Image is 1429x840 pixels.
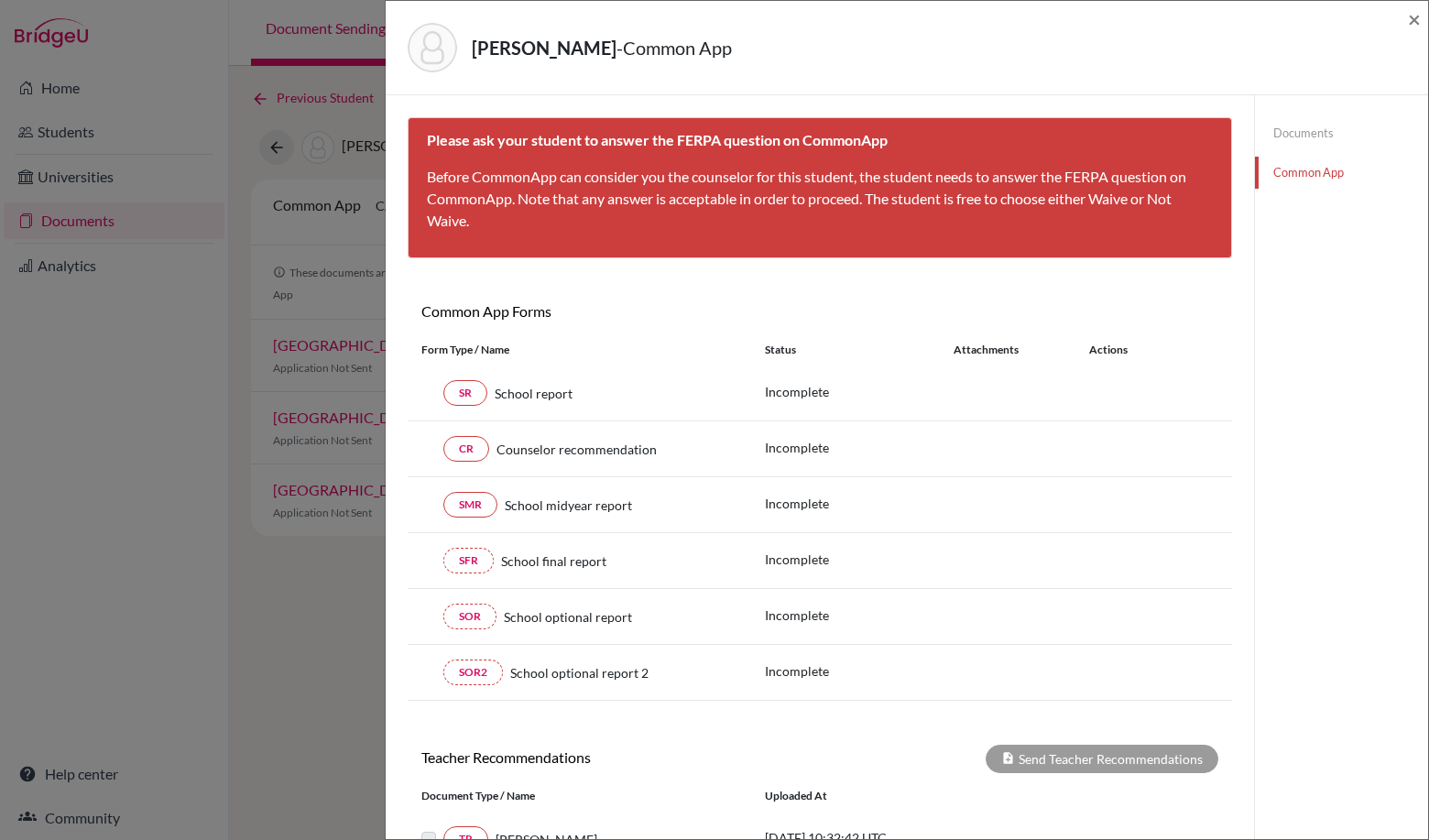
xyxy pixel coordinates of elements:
span: Counselor recommendation [496,440,657,459]
span: × [1408,5,1421,32]
strong: [PERSON_NAME] [472,37,616,59]
div: Uploaded at [751,788,1026,804]
p: Incomplete [765,438,954,457]
span: School midyear report [505,496,632,515]
b: Please ask your student to answer the FERPA question on CommonApp [427,131,888,148]
a: SFR [443,548,494,573]
a: SMR [443,492,497,518]
p: Incomplete [765,605,954,625]
a: CR [443,436,489,462]
div: Actions [1067,342,1181,358]
h6: Teacher Recommendations [408,748,820,766]
span: School final report [501,551,606,571]
p: Incomplete [765,382,954,401]
span: School optional report [504,607,632,627]
button: Close [1408,8,1421,30]
p: Before CommonApp can consider you the counselor for this student, the student needs to answer the... [427,166,1213,232]
div: Status [765,342,954,358]
h6: Common App Forms [408,302,820,320]
a: SOR [443,604,496,629]
div: Form Type / Name [408,342,751,358]
p: Incomplete [765,550,954,569]
div: Send Teacher Recommendations [986,745,1218,773]
a: Common App [1255,157,1428,189]
div: Attachments [954,342,1067,358]
span: - Common App [616,37,732,59]
span: School optional report 2 [510,663,649,682]
span: School report [495,384,573,403]
p: Incomplete [765,661,954,681]
a: SOR2 [443,660,503,685]
div: Document Type / Name [408,788,751,804]
p: Incomplete [765,494,954,513]
a: Documents [1255,117,1428,149]
a: SR [443,380,487,406]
